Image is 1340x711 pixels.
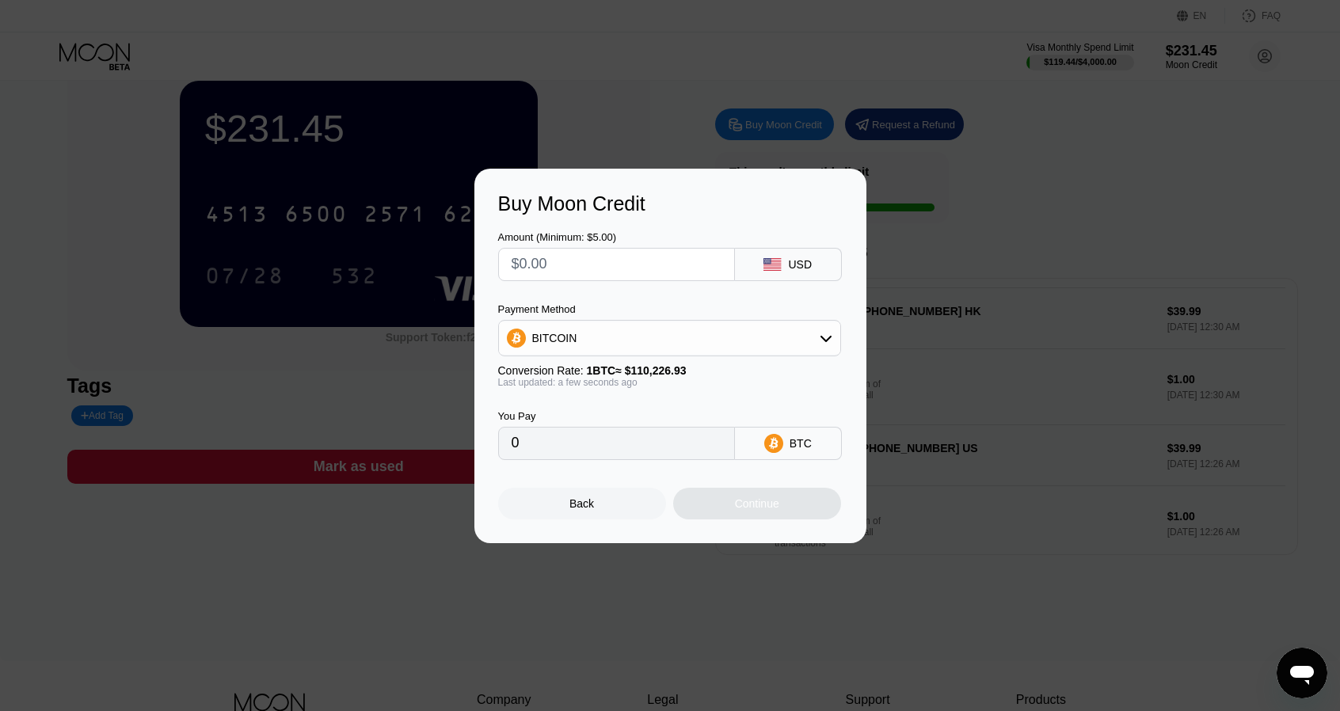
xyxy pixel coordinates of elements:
span: 1 BTC ≈ $110,226.93 [587,364,687,377]
input: $0.00 [512,249,721,280]
div: Back [569,497,594,510]
div: BITCOIN [532,332,577,344]
div: Conversion Rate: [498,364,841,377]
iframe: Button to launch messaging window [1277,648,1327,698]
div: USD [788,258,812,271]
div: Back [498,488,666,519]
div: Payment Method [498,303,841,315]
div: BTC [790,437,812,450]
div: Buy Moon Credit [498,192,843,215]
div: Amount (Minimum: $5.00) [498,231,735,243]
div: You Pay [498,410,735,422]
div: BITCOIN [499,322,840,354]
div: Last updated: a few seconds ago [498,377,841,388]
